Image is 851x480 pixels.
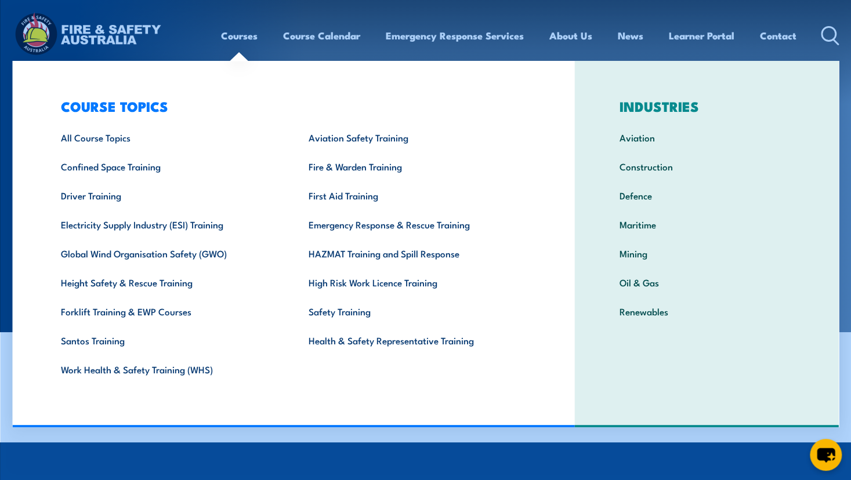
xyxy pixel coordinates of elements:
[43,239,291,268] a: Global Wind Organisation Safety (GWO)
[291,326,538,355] a: Health & Safety Representative Training
[760,20,796,51] a: Contact
[602,152,812,181] a: Construction
[602,210,812,239] a: Maritime
[291,297,538,326] a: Safety Training
[291,210,538,239] a: Emergency Response & Rescue Training
[43,326,291,355] a: Santos Training
[43,123,291,152] a: All Course Topics
[43,297,291,326] a: Forklift Training & EWP Courses
[291,268,538,297] a: High Risk Work Licence Training
[291,239,538,268] a: HAZMAT Training and Spill Response
[291,123,538,152] a: Aviation Safety Training
[602,239,812,268] a: Mining
[602,98,812,114] h3: INDUSTRIES
[291,181,538,210] a: First Aid Training
[43,181,291,210] a: Driver Training
[43,98,538,114] h3: COURSE TOPICS
[602,181,812,210] a: Defence
[43,268,291,297] a: Height Safety & Rescue Training
[43,355,291,384] a: Work Health & Safety Training (WHS)
[221,20,258,51] a: Courses
[669,20,734,51] a: Learner Portal
[618,20,643,51] a: News
[291,152,538,181] a: Fire & Warden Training
[43,152,291,181] a: Confined Space Training
[549,20,592,51] a: About Us
[602,297,812,326] a: Renewables
[810,439,842,471] button: chat-button
[43,210,291,239] a: Electricity Supply Industry (ESI) Training
[283,20,360,51] a: Course Calendar
[386,20,524,51] a: Emergency Response Services
[602,268,812,297] a: Oil & Gas
[602,123,812,152] a: Aviation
